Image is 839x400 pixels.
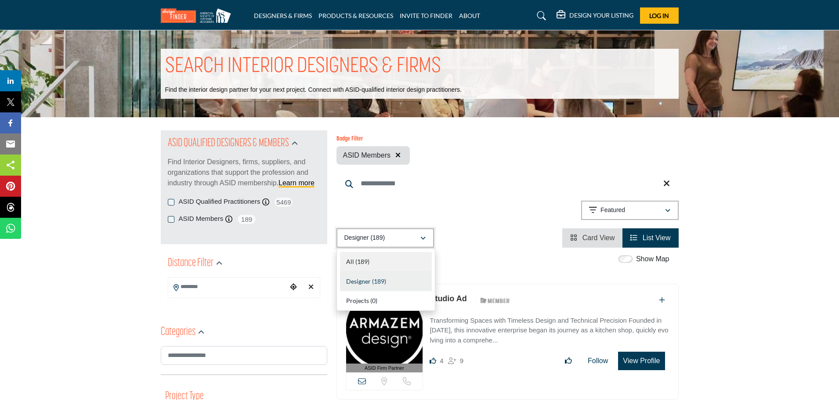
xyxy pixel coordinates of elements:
a: PRODUCTS & RESOURCES [318,12,393,19]
span: All [346,258,354,265]
h5: DESIGN YOUR LISTING [569,11,633,19]
label: ASID Qualified Practitioners [179,197,260,207]
p: Find the interior design partner for your next project. Connect with ASID-qualified interior desi... [165,86,462,94]
input: ASID Qualified Practitioners checkbox [168,199,174,205]
a: Studio Ad [430,294,467,303]
p: Transforming Spaces with Timeless Design and Technical Precision Founded in [DATE], this innovati... [430,316,669,346]
span: Designer [346,277,371,285]
label: Show Map [636,254,669,264]
label: ASID Members [179,214,224,224]
span: Projects [346,297,369,304]
h2: Distance Filter [168,256,213,271]
a: INVITE TO FINDER [400,12,452,19]
button: View Profile [618,352,665,370]
input: Search Keyword [336,173,679,194]
p: Studio Ad [430,293,467,305]
span: ASID Members [343,150,391,161]
button: Designer (189) [336,228,434,248]
div: Followers [448,356,463,366]
span: 189 [237,214,257,225]
b: (189) [355,258,369,265]
a: Transforming Spaces with Timeless Design and Technical Precision Founded in [DATE], this innovati... [430,310,669,346]
img: ASID Members Badge Icon [475,295,515,306]
h6: Badge Filter [336,136,410,143]
img: Site Logo [161,8,235,23]
h2: ASID QUALIFIED DESIGNERS & MEMBERS [168,136,289,151]
div: Clear search location [304,278,318,297]
span: 5469 [274,197,293,208]
i: Likes [430,357,436,364]
span: Log In [649,12,669,19]
input: ASID Members checkbox [168,216,174,223]
div: Choose your current location [287,278,300,297]
p: Find Interior Designers, firms, suppliers, and organizations that support the profession and indu... [168,157,320,188]
a: Search [528,9,552,23]
button: Featured [581,201,679,220]
div: DESIGN YOUR LISTING [557,11,633,21]
b: (189) [372,277,386,285]
a: View List [630,234,670,241]
span: ASID Firm Partner [365,364,404,372]
a: Add To List [659,296,665,304]
b: (0) [370,297,377,304]
input: Search Location [168,278,287,295]
button: Like listing [559,352,578,370]
span: 4 [440,357,443,364]
span: 9 [460,357,463,364]
a: Learn more [278,179,315,187]
p: Designer (189) [344,234,385,242]
p: Featured [600,206,625,215]
span: Card View [582,234,615,241]
input: Search Category [161,346,327,365]
img: Studio Ad [346,293,423,364]
a: View Card [570,234,615,241]
button: Follow [582,352,614,370]
h1: SEARCH INTERIOR DESIGNERS & FIRMS [165,53,441,80]
button: Log In [640,7,679,24]
div: Designer (189) [336,249,435,311]
a: DESIGNERS & FIRMS [254,12,312,19]
a: ABOUT [459,12,480,19]
li: Card View [562,228,622,248]
li: List View [622,228,678,248]
span: List View [643,234,671,241]
h2: Categories [161,324,195,340]
a: ASID Firm Partner [346,293,423,373]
